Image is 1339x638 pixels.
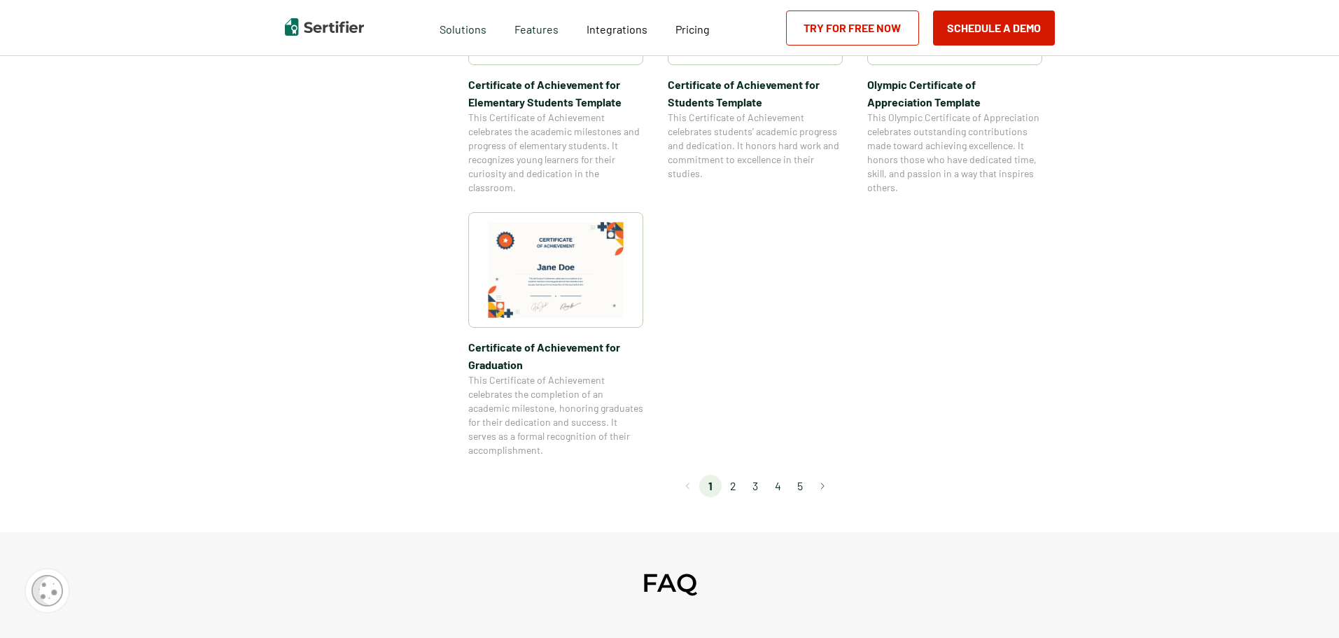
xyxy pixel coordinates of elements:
li: page 2 [722,475,744,497]
li: page 1 [699,475,722,497]
button: Go to previous page [677,475,699,497]
span: Integrations [587,22,647,36]
a: Integrations [587,19,647,36]
button: Schedule a Demo [933,11,1055,46]
span: Certificate of Achievement for Students Template [668,76,843,111]
span: Pricing [675,22,710,36]
img: Cookie Popup Icon [31,575,63,606]
span: This Certificate of Achievement celebrates students’ academic progress and dedication. It honors ... [668,111,843,181]
span: Certificate of Achievement for Graduation [468,338,643,373]
li: page 3 [744,475,766,497]
span: Certificate of Achievement for Elementary Students Template [468,76,643,111]
li: page 5 [789,475,811,497]
a: Try for Free Now [786,11,919,46]
span: Solutions [440,19,486,36]
button: Go to next page [811,475,834,497]
span: This Olympic Certificate of Appreciation celebrates outstanding contributions made toward achievi... [867,111,1042,195]
li: page 4 [766,475,789,497]
h2: FAQ [642,567,697,598]
span: This Certificate of Achievement celebrates the completion of an academic milestone, honoring grad... [468,373,643,457]
img: Certificate of Achievement for Graduation [488,222,624,318]
span: This Certificate of Achievement celebrates the academic milestones and progress of elementary stu... [468,111,643,195]
iframe: Chat Widget [1269,571,1339,638]
span: Olympic Certificate of Appreciation​ Template [867,76,1042,111]
a: Certificate of Achievement for GraduationCertificate of Achievement for GraduationThis Certificat... [468,212,643,457]
img: Sertifier | Digital Credentialing Platform [285,18,364,36]
span: Features [514,19,559,36]
a: Pricing [675,19,710,36]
